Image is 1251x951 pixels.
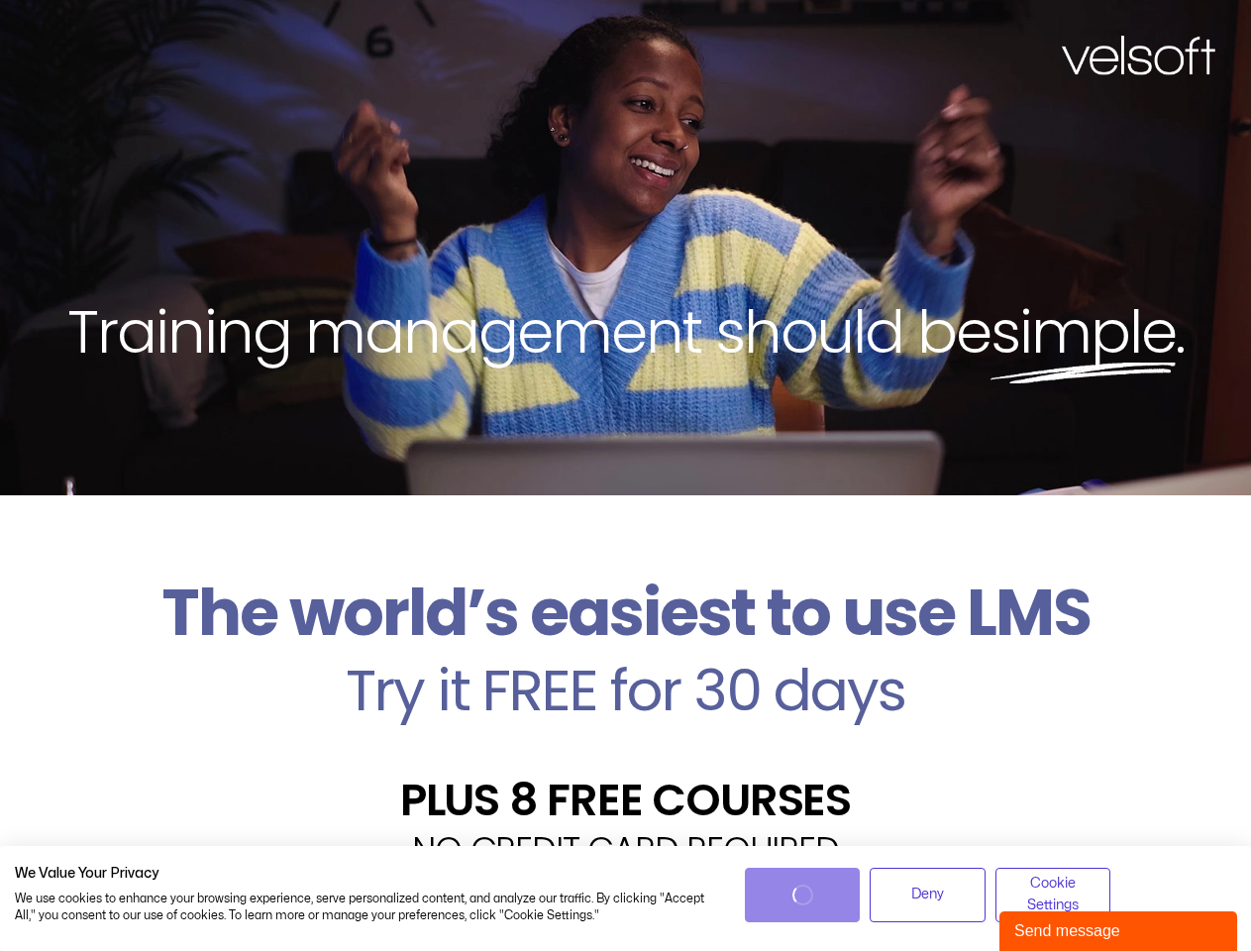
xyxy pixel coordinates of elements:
[995,868,1111,922] button: Adjust cookie preferences
[990,290,1176,373] span: simple
[870,868,986,922] button: Deny all cookies
[1008,873,1098,917] span: Cookie Settings
[15,891,715,924] p: We use cookies to enhance your browsing experience, serve personalized content, and analyze our t...
[15,662,1236,719] h2: Try it FREE for 30 days
[745,868,861,922] button: Accept all cookies
[36,293,1215,370] h2: Training management should be .
[15,575,1236,652] h2: The world’s easiest to use LMS
[999,907,1241,951] iframe: chat widget
[15,778,1236,822] h2: PLUS 8 FREE COURSES
[911,884,944,905] span: Deny
[15,865,715,883] h2: We Value Your Privacy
